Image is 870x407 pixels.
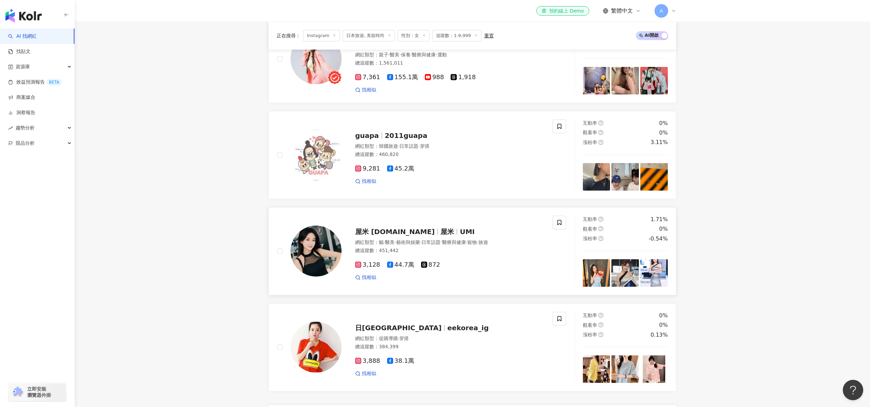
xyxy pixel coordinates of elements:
[16,120,35,136] span: 趨勢分析
[650,331,668,339] div: 0.13%
[420,143,430,149] span: 穿搭
[396,240,420,245] span: 藝術與娛樂
[447,324,489,332] span: eekorea_ig
[437,52,447,57] span: 運動
[411,52,412,57] span: ·
[379,52,388,57] span: 親子
[355,131,379,140] span: guapa
[398,143,399,149] span: ·
[9,383,66,401] a: chrome extension立即安裝 瀏覽器外掛
[611,163,639,191] img: post-image
[659,321,668,329] div: 0%
[583,259,610,287] img: post-image
[291,226,342,277] img: KOL Avatar
[484,33,494,38] div: 重置
[478,240,488,245] span: 旅遊
[466,240,467,245] span: ·
[362,178,376,185] span: 找相似
[355,239,544,246] div: 網紅類型 ：
[650,139,668,146] div: 3.11%
[583,332,597,337] span: 漲粉率
[659,225,668,233] div: 0%
[442,240,466,245] span: 醫療與健康
[268,111,676,199] a: KOL Avatarguapa2011guapa網紅類型：韓國旅遊·日常話題·穿搭總追蹤數：460,8209,28145.2萬找相似互動率question-circle0%觀看率question...
[640,67,668,94] img: post-image
[355,143,544,150] div: 網紅類型 ：
[355,247,544,254] div: 總追蹤數 ： 451,442
[598,226,603,231] span: question-circle
[11,387,24,397] img: chrome extension
[16,59,30,74] span: 資源庫
[27,386,51,398] span: 立即安裝 瀏覽器外掛
[343,30,395,41] span: 日本旅遊, 美妝時尚
[421,240,440,245] span: 日常話題
[384,240,385,245] span: ·
[432,30,481,41] span: 追蹤數：1-9,999
[583,313,597,318] span: 互動率
[583,120,597,126] span: 互動率
[659,312,668,319] div: 0%
[362,274,376,281] span: 找相似
[421,261,440,268] span: 872
[387,261,414,268] span: 44.7萬
[399,336,409,341] span: 穿搭
[268,303,676,391] a: KOL Avatar日[GEOGRAPHIC_DATA]eekorea_ig網紅類型：促購導購·穿搭總追蹤數：384,3993,88838.1萬找相似互動率question-circle0%觀看...
[598,332,603,337] span: question-circle
[598,217,603,222] span: question-circle
[355,151,544,158] div: 總追蹤數 ： 460,820
[418,143,420,149] span: ·
[583,226,597,232] span: 觀看率
[650,216,668,223] div: 1.71%
[385,131,428,140] span: 2011guapa
[387,357,414,365] span: 38.1萬
[355,165,380,172] span: 9,281
[277,33,300,38] span: 正在搜尋 ：
[398,336,399,341] span: ·
[355,335,544,342] div: 網紅類型 ：
[268,15,676,103] a: KOL AvatarYJ[PERSON_NAME]（[PERSON_NAME]）[PERSON_NAME]YJ[PERSON_NAME]FeelBe網紅類型：親子·醫美·保養·醫療與健康·運動總...
[583,355,610,383] img: post-image
[390,52,399,57] span: 醫美
[355,228,435,236] span: 屋米 [DOMAIN_NAME]
[660,7,663,15] span: A
[648,235,668,243] div: -0.54%
[467,240,477,245] span: 寵物
[598,313,603,318] span: question-circle
[291,322,342,373] img: KOL Avatar
[5,9,42,22] img: logo
[355,343,544,350] div: 總追蹤數 ： 384,399
[451,74,476,81] span: 1,918
[387,74,418,81] span: 155.1萬
[8,33,37,40] a: searchAI 找網紅
[598,140,603,145] span: question-circle
[355,370,376,377] a: 找相似
[440,240,442,245] span: ·
[399,52,401,57] span: ·
[436,52,437,57] span: ·
[355,324,441,332] span: 日[GEOGRAPHIC_DATA]
[16,136,35,151] span: 競品分析
[379,143,398,149] span: 韓國旅遊
[598,236,603,241] span: question-circle
[388,52,390,57] span: ·
[355,60,544,67] div: 總追蹤數 ： 1,561,011
[611,355,639,383] img: post-image
[611,67,639,94] img: post-image
[583,130,597,135] span: 觀看率
[425,74,444,81] span: 988
[542,7,584,14] div: 預約線上 Demo
[8,109,35,116] a: 洞察報告
[536,6,589,16] a: 預約線上 Demo
[843,380,863,400] iframe: Help Scout Beacon - Open
[598,130,603,135] span: question-circle
[583,322,597,328] span: 觀看率
[355,178,376,185] a: 找相似
[8,126,13,130] span: rise
[385,240,395,245] span: 醫美
[401,52,411,57] span: 保養
[291,33,342,84] img: KOL Avatar
[355,357,380,365] span: 3,888
[355,74,380,81] span: 7,361
[598,121,603,125] span: question-circle
[395,240,396,245] span: ·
